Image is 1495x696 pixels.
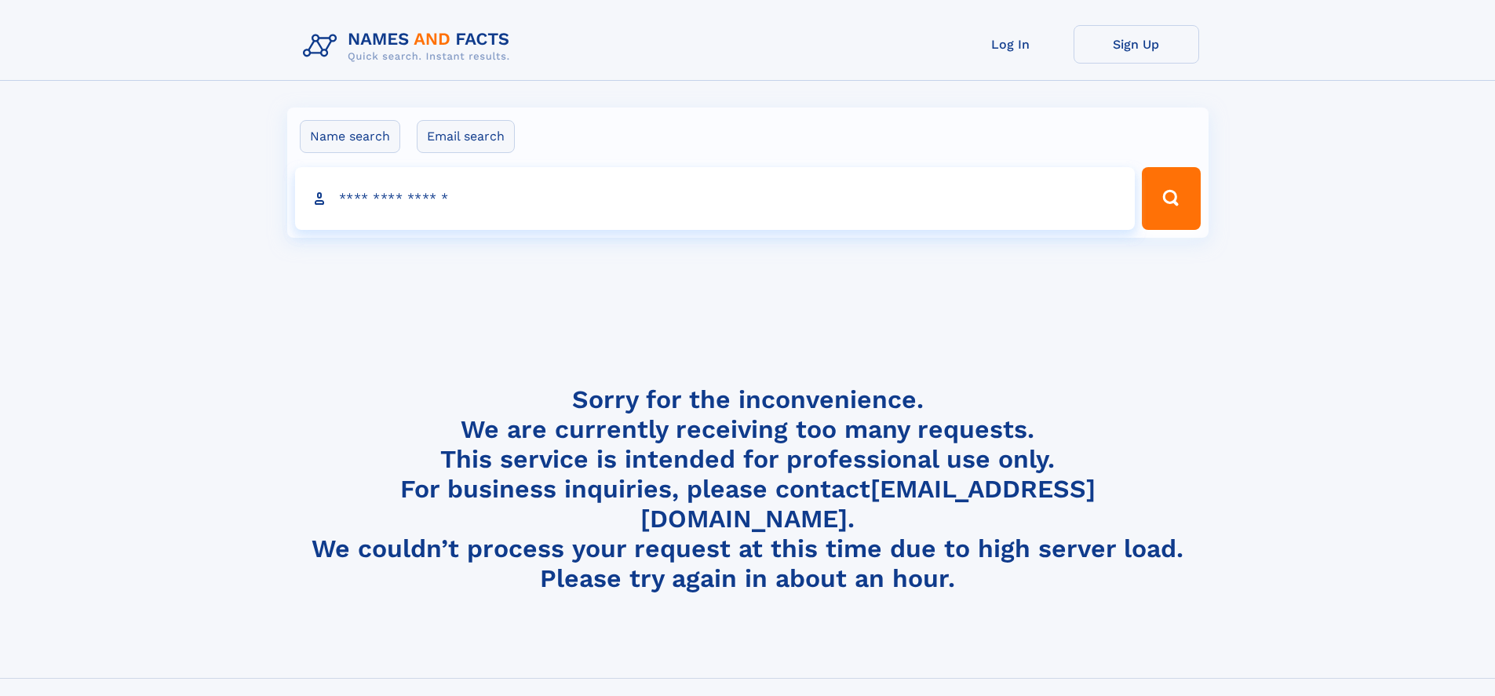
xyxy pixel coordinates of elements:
[1142,167,1200,230] button: Search Button
[300,120,400,153] label: Name search
[948,25,1074,64] a: Log In
[297,384,1199,594] h4: Sorry for the inconvenience. We are currently receiving too many requests. This service is intend...
[295,167,1136,230] input: search input
[640,474,1096,534] a: [EMAIL_ADDRESS][DOMAIN_NAME]
[1074,25,1199,64] a: Sign Up
[417,120,515,153] label: Email search
[297,25,523,67] img: Logo Names and Facts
